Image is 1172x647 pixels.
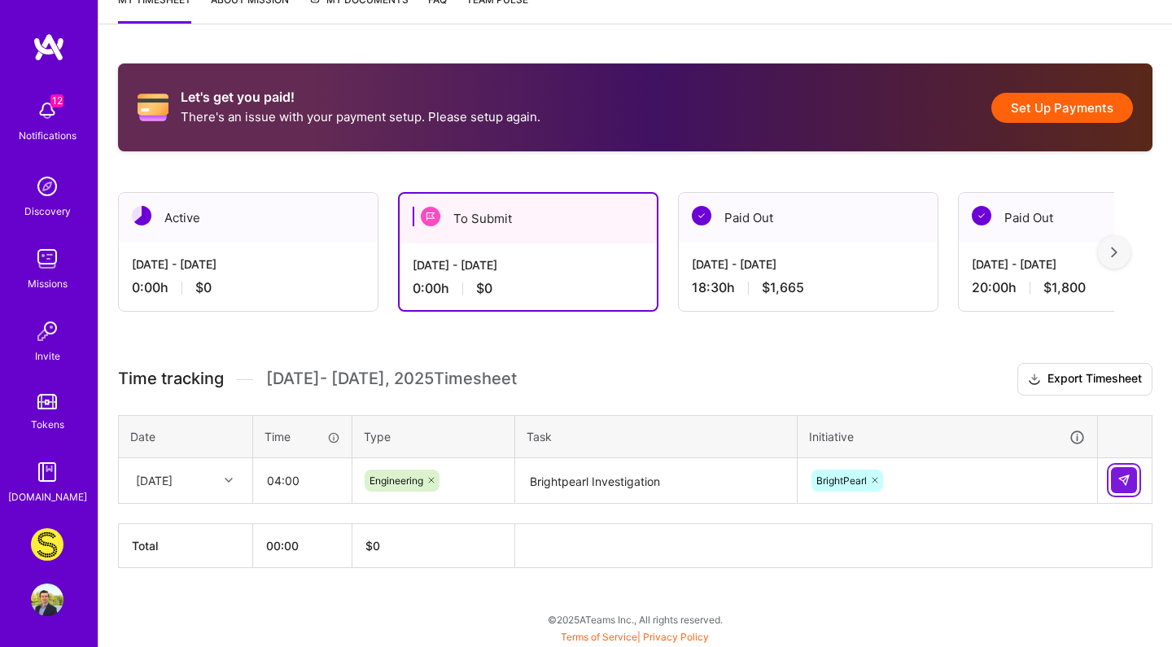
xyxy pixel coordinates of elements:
img: User Avatar [31,584,63,616]
div: Tokens [31,416,64,433]
div: 0:00 h [132,279,365,296]
span: $ 0 [365,539,380,553]
i: icon CreditCard [138,92,168,123]
div: To Submit [400,194,657,243]
th: Date [119,415,253,457]
div: [DATE] - [DATE] [132,256,365,273]
span: $0 [195,279,212,296]
a: Privacy Policy [643,631,709,643]
a: Studs: A Fresh Take on Ear Piercing & Earrings [27,528,68,561]
th: Task [515,415,798,457]
a: User Avatar [27,584,68,616]
span: [DATE] - [DATE] , 2025 Timesheet [266,369,517,389]
img: tokens [37,394,57,409]
div: null [1111,467,1139,493]
img: Submit [1117,474,1130,487]
i: icon Download [1028,371,1041,388]
div: Initiative [809,427,1086,446]
button: Export Timesheet [1017,363,1152,396]
div: [DATE] - [DATE] [413,256,644,273]
img: Invite [31,315,63,348]
th: Total [119,523,253,567]
div: [DATE] [136,472,173,489]
div: © 2025 ATeams Inc., All rights reserved. [98,599,1172,640]
span: BrightPearl [816,474,867,487]
img: Paid Out [692,206,711,225]
div: Active [119,193,378,243]
div: 0:00 h [413,280,644,297]
img: Studs: A Fresh Take on Ear Piercing & Earrings [31,528,63,561]
span: 12 [50,94,63,107]
img: Active [132,206,151,225]
span: | [561,631,709,643]
textarea: Brightpearl Investigation [517,460,795,503]
span: $1,800 [1043,279,1086,296]
div: Paid Out [679,193,938,243]
th: Type [352,415,515,457]
img: guide book [31,456,63,488]
div: [DOMAIN_NAME] [8,488,87,505]
img: To Submit [421,207,440,226]
div: Discovery [24,203,71,220]
div: 18:30 h [692,279,925,296]
th: 00:00 [253,523,352,567]
span: Time tracking [118,369,224,389]
div: Time [265,428,340,445]
img: teamwork [31,243,63,275]
img: Paid Out [972,206,991,225]
button: Set Up Payments [991,93,1133,123]
a: Terms of Service [561,631,637,643]
p: There's an issue with your payment setup. Please setup again. [181,108,540,125]
i: icon Chevron [225,476,233,484]
span: $0 [476,280,492,297]
img: bell [31,94,63,127]
div: Invite [35,348,60,365]
span: $1,665 [762,279,804,296]
div: Notifications [19,127,77,144]
div: Missions [28,275,68,292]
input: HH:MM [254,459,351,502]
h2: Let's get you paid! [181,90,540,105]
img: logo [33,33,65,62]
div: [DATE] - [DATE] [692,256,925,273]
span: Engineering [370,474,423,487]
img: discovery [31,170,63,203]
img: right [1111,247,1117,258]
